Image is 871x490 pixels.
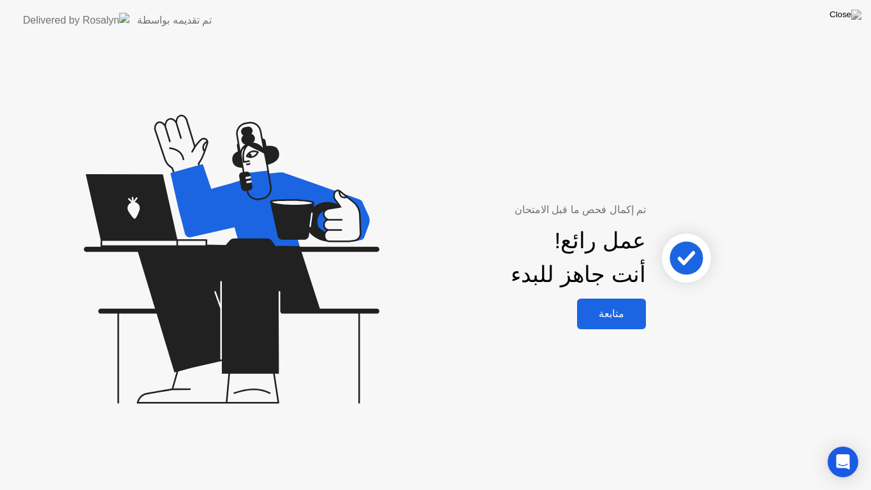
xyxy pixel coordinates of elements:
div: متابعة [581,308,642,320]
img: Delivered by Rosalyn [23,13,129,27]
img: Close [830,10,861,20]
div: تم تقديمه بواسطة [137,13,212,28]
div: Open Intercom Messenger [828,447,858,477]
div: عمل رائع! أنت جاهز للبدء [511,224,646,292]
div: تم إكمال فحص ما قبل الامتحان [383,202,646,218]
button: متابعة [577,299,646,329]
